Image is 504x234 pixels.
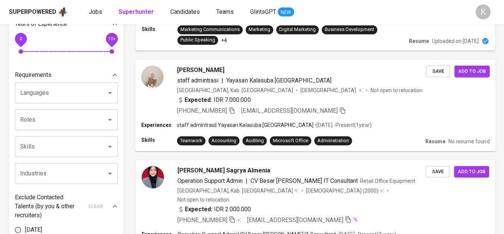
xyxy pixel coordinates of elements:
p: Exclude Contacted Talents (by you & other recruiters) [15,193,84,220]
p: +4 [221,37,227,44]
div: [GEOGRAPHIC_DATA], Kab. [GEOGRAPHIC_DATA] [177,187,299,194]
a: Superhunter [119,7,155,17]
span: 0 [19,36,22,41]
button: Open [105,115,115,125]
p: Skills [142,25,177,33]
b: Expected: [185,96,212,104]
button: Save [426,65,450,77]
div: IDR 7.000.000 [177,96,251,104]
div: Requirements [15,68,118,82]
p: • [DATE] - Present ( 1 year ) [314,121,371,129]
a: Candidates [170,7,201,17]
button: Add to job [454,166,489,178]
span: [EMAIL_ADDRESS][DOMAIN_NAME] [247,216,343,224]
p: Not open to relocation [370,86,422,94]
div: Administration [317,137,349,144]
div: Auditing [245,137,264,144]
span: Teams [216,8,234,15]
p: Not open to relocation [177,196,229,203]
a: GlintsGPT NEW [250,7,294,17]
span: NEW [278,9,294,16]
button: Add to job [454,65,489,77]
div: Marketing Communications [180,26,240,33]
div: Exclude Contacted Talents (by you & other recruiters)clear [15,193,118,220]
div: Marketing [249,26,270,33]
div: IDR 2.000.000 [177,205,251,214]
span: Yayasan Kalasuba [GEOGRAPHIC_DATA] [226,77,331,84]
a: Superpoweredapp logo [9,6,68,18]
p: staff admintrasi | Yayasan Kalasuba [GEOGRAPHIC_DATA] [177,121,314,129]
span: Save [430,67,446,75]
span: CV Besar [PERSON_NAME] IT Consultant [251,177,358,184]
span: 10+ [108,36,116,41]
span: staff admintrasi [177,77,218,84]
img: dd77ea09689c65d4f20a858ba27d1ceb.jpeg [142,166,164,188]
p: Resume [409,37,429,45]
button: Open [105,141,115,152]
span: | [221,76,223,85]
span: GlintsGPT [250,8,276,15]
p: Years of Experience [15,19,67,28]
span: | [246,177,248,185]
div: (2000) [306,187,384,194]
a: Jobs [89,7,104,17]
b: Superhunter [119,8,154,15]
button: Save [426,166,450,178]
span: [PHONE_NUMBER] [177,107,227,114]
button: Open [105,88,115,98]
p: Resume [425,138,445,145]
p: No resume found [448,138,489,145]
span: Add to job [458,67,486,75]
span: [DEMOGRAPHIC_DATA] [306,187,363,194]
b: Expected: [185,205,212,214]
span: Operation Support Admin [177,177,243,184]
div: Public Speaking [180,37,215,44]
span: Save [429,168,446,176]
button: Open [105,168,115,179]
img: magic_wand.svg [352,216,358,222]
span: Jobs [89,8,102,15]
p: Skills [141,136,177,144]
span: [PERSON_NAME] [177,65,224,74]
p: Requirements [15,71,51,79]
span: [PHONE_NUMBER] [177,216,227,224]
div: K [476,4,491,19]
div: Superpowered [9,8,56,16]
div: Business Development [325,26,374,33]
div: Teamwork [180,137,202,144]
div: Microsoft Office [273,137,308,144]
span: [DEMOGRAPHIC_DATA] [300,86,357,94]
div: [GEOGRAPHIC_DATA], Kab. [GEOGRAPHIC_DATA] [177,86,293,94]
div: Digital Marketing [279,26,316,33]
div: Accounting [211,137,236,144]
span: Retail Office Equipment [360,178,415,184]
img: 149da769ee47c9685edeef526423a01e.jpeg [141,65,164,88]
span: [PERSON_NAME] Sagrya Almenia [177,166,270,175]
span: [EMAIL_ADDRESS][DOMAIN_NAME] [241,107,338,114]
img: app logo [58,6,68,18]
span: Candidates [170,8,200,15]
p: Experiences [141,121,177,129]
a: [PERSON_NAME]staff admintrasi|Yayasan Kalasuba [GEOGRAPHIC_DATA][GEOGRAPHIC_DATA], Kab. [GEOGRAPH... [136,60,495,151]
a: Teams [216,7,235,17]
p: Uploaded on [DATE] [432,37,479,45]
div: Years of Experience [15,16,118,31]
span: Add to job [458,168,485,176]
